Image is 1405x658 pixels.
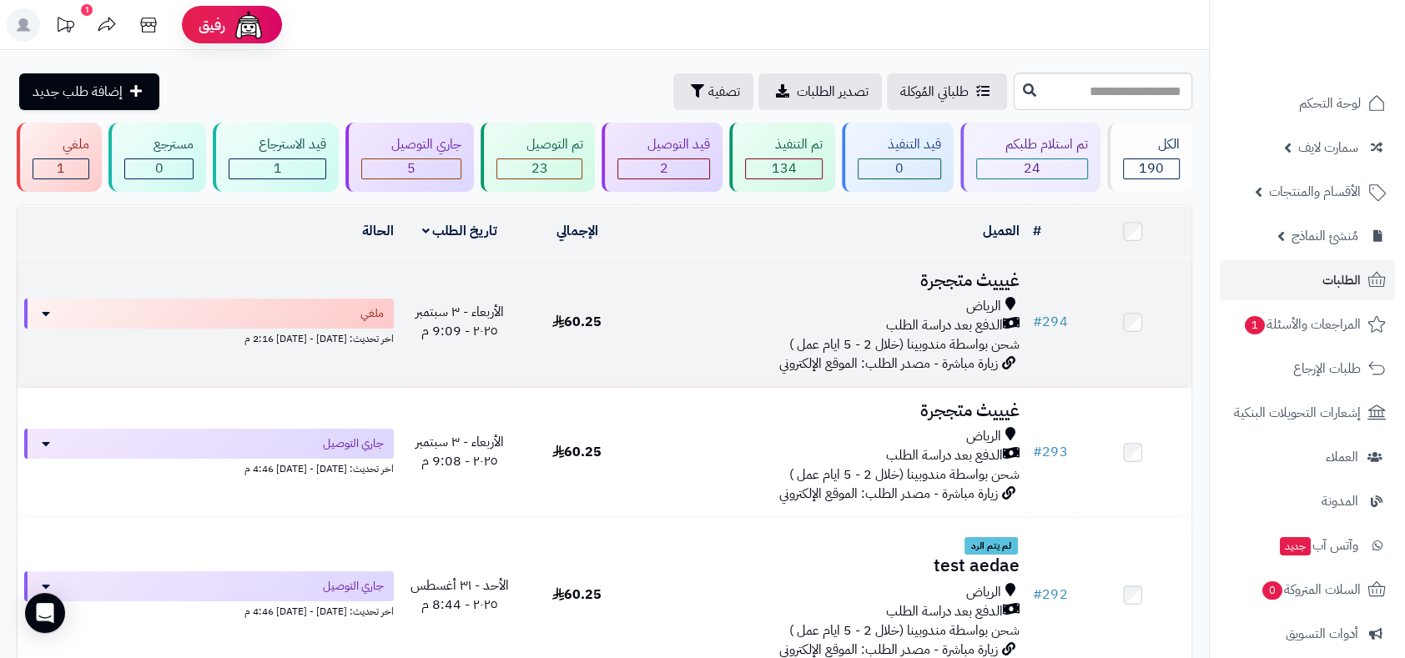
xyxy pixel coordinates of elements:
[415,302,504,341] span: الأربعاء - ٣ سبتمبر ٢٠٢٥ - 9:09 م
[1269,180,1361,203] span: الأقسام والمنتجات
[1292,44,1389,79] img: logo-2.png
[19,73,159,110] a: إضافة طلب جديد
[407,158,415,178] span: 5
[1220,349,1395,389] a: طلبات الإرجاع
[1033,312,1067,332] a: #294
[24,459,394,476] div: اخر تحديث: [DATE] - [DATE] 4:46 م
[1033,442,1042,462] span: #
[758,73,882,110] a: تصدير الطلبات
[983,221,1020,241] a: العميل
[1280,537,1311,555] span: جديد
[617,135,710,154] div: قيد التوصيل
[1033,585,1042,605] span: #
[556,221,597,241] a: الإجمالي
[957,123,1105,192] a: تم استلام طلبكم 24
[1322,490,1358,513] span: المدونة
[124,135,194,154] div: مسترجع
[886,602,1003,621] span: الدفع بعد دراسة الطلب
[1234,401,1361,424] span: إشعارات التحويلات البنكية
[789,465,1020,485] span: شحن بواسطة مندوبينا (خلال 2 - 5 ايام عمل )
[886,446,1003,465] span: الدفع بعد دراسة الطلب
[552,585,602,605] span: 60.25
[361,135,461,154] div: جاري التوصيل
[1033,221,1041,241] a: #
[1220,260,1395,300] a: الطلبات
[1033,585,1067,605] a: #292
[44,8,86,46] a: تحديثات المنصة
[25,593,65,633] div: Open Intercom Messenger
[1243,313,1361,336] span: المراجعات والأسئلة
[1220,393,1395,433] a: إشعارات التحويلات البنكية
[360,305,384,322] span: ملغي
[209,123,342,192] a: قيد الاسترجاع 1
[1245,316,1265,334] span: 1
[1220,304,1395,344] a: المراجعات والأسئلة1
[33,82,123,102] span: إضافة طلب جديد
[1123,135,1180,154] div: الكل
[552,442,602,462] span: 60.25
[1220,570,1395,610] a: السلات المتروكة0
[323,435,384,452] span: جاري التوصيل
[886,316,1003,335] span: الدفع بعد دراسة الطلب
[33,135,89,154] div: ملغي
[1261,578,1361,601] span: السلات المتروكة
[1292,224,1358,248] span: مُنشئ النماذج
[57,158,65,178] span: 1
[1298,136,1358,159] span: سمارت لايف
[1293,357,1361,380] span: طلبات الإرجاع
[726,123,838,192] a: تم التنفيذ 134
[24,601,394,619] div: اخر تحديث: [DATE] - [DATE] 4:46 م
[155,158,164,178] span: 0
[477,123,599,192] a: تم التوصيل 23
[642,401,1020,420] h3: غيييث متججرة
[1033,442,1067,462] a: #293
[1220,525,1395,565] a: وآتس آبجديد
[598,123,726,192] a: قيد التوصيل 2
[531,158,548,178] span: 23
[964,537,1018,555] span: لم يتم الرد
[858,135,941,154] div: قيد التنفيذ
[1262,581,1282,600] span: 0
[660,158,668,178] span: 2
[779,354,998,374] span: زيارة مباشرة - مصدر الطلب: الموقع الإلكتروني
[362,221,394,241] a: الحالة
[323,578,384,595] span: جاري التوصيل
[708,82,740,102] span: تصفية
[859,159,940,178] div: 0
[415,432,504,471] span: الأربعاء - ٣ سبتمبر ٢٠٢٥ - 9:08 م
[105,123,210,192] a: مسترجع 0
[229,159,325,178] div: 1
[618,159,709,178] div: 2
[422,221,498,241] a: تاريخ الطلب
[779,484,998,504] span: زيارة مباشرة - مصدر الطلب: الموقع الإلكتروني
[673,73,753,110] button: تصفية
[497,159,582,178] div: 23
[496,135,583,154] div: تم التوصيل
[1220,614,1395,654] a: أدوات التسويق
[13,123,105,192] a: ملغي 1
[1024,158,1040,178] span: 24
[552,312,602,332] span: 60.25
[1278,534,1358,557] span: وآتس آب
[1104,123,1196,192] a: الكل190
[1326,445,1358,469] span: العملاء
[838,123,957,192] a: قيد التنفيذ 0
[642,271,1020,290] h3: غيييث متججرة
[797,82,869,102] span: تصدير الطلبات
[1033,312,1042,332] span: #
[966,297,1001,316] span: الرياض
[642,556,1020,575] h3: test aedae
[125,159,194,178] div: 0
[1299,92,1361,115] span: لوحة التحكم
[1286,622,1358,645] span: أدوات التسويق
[274,158,282,178] span: 1
[232,8,265,42] img: ai-face.png
[966,583,1001,602] span: الرياض
[900,82,969,102] span: طلباتي المُوكلة
[81,4,93,16] div: 1
[789,334,1020,354] span: شحن بواسطة مندوبينا (خلال 2 - 5 ايام عمل )
[1220,437,1395,477] a: العملاء
[966,427,1001,446] span: الرياض
[410,575,509,615] span: الأحد - ٣١ أغسطس ٢٠٢٥ - 8:44 م
[24,329,394,346] div: اخر تحديث: [DATE] - [DATE] 2:16 م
